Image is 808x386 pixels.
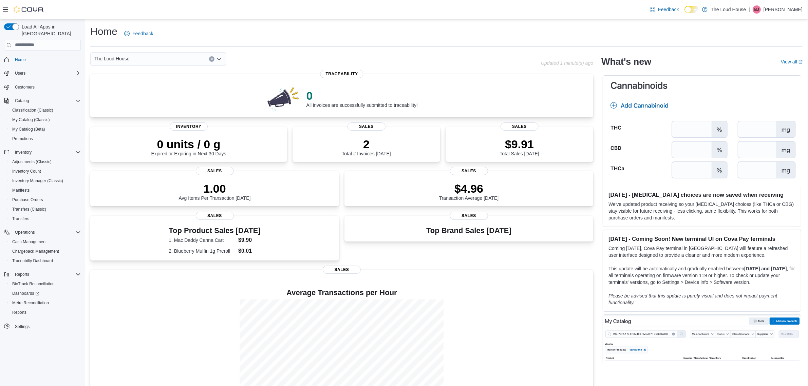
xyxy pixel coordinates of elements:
[347,122,386,131] span: Sales
[12,188,30,193] span: Manifests
[658,6,679,13] span: Feedback
[10,106,81,114] span: Classification (Classic)
[94,55,130,63] span: The Loud House
[169,248,236,254] dt: 2. Blueberry Muffin 1g Preroll
[179,182,251,195] p: 1.00
[151,137,226,151] p: 0 units / 0 g
[7,195,83,205] button: Purchase Orders
[15,324,30,329] span: Settings
[12,148,81,156] span: Inventory
[15,230,35,235] span: Operations
[10,125,81,133] span: My Catalog (Beta)
[10,215,32,223] a: Transfers
[10,158,81,166] span: Adjustments (Classic)
[151,137,226,156] div: Expired or Expiring in Next 30 Days
[10,289,81,297] span: Dashboards
[7,247,83,256] button: Chargeback Management
[12,117,50,122] span: My Catalog (Classic)
[12,83,81,91] span: Customers
[7,167,83,176] button: Inventory Count
[1,321,83,331] button: Settings
[764,5,803,14] p: [PERSON_NAME]
[12,323,32,331] a: Settings
[4,52,81,349] nav: Complex example
[12,322,81,330] span: Settings
[10,186,81,194] span: Manifests
[450,212,488,220] span: Sales
[132,30,153,37] span: Feedback
[12,270,81,278] span: Reports
[15,98,29,103] span: Catalog
[12,69,81,77] span: Users
[10,177,66,185] a: Inventory Manager (Classic)
[12,239,46,245] span: Cash Management
[7,186,83,195] button: Manifests
[7,157,83,167] button: Adjustments (Classic)
[323,266,361,274] span: Sales
[10,167,44,175] a: Inventory Count
[647,3,681,16] a: Feedback
[10,280,57,288] a: BioTrack Reconciliation
[711,5,746,14] p: The Loud House
[12,69,28,77] button: Users
[7,237,83,247] button: Cash Management
[7,308,83,317] button: Reports
[1,96,83,105] button: Catalog
[10,247,81,255] span: Chargeback Management
[744,266,787,271] strong: [DATE] and [DATE]
[10,238,81,246] span: Cash Management
[426,227,511,235] h3: Top Brand Sales [DATE]
[15,84,35,90] span: Customers
[179,182,251,201] div: Avg Items Per Transaction [DATE]
[7,214,83,224] button: Transfers
[12,97,81,105] span: Catalog
[12,136,33,141] span: Promotions
[15,57,26,62] span: Home
[501,122,539,131] span: Sales
[12,291,39,296] span: Dashboards
[12,207,46,212] span: Transfers (Classic)
[10,299,52,307] a: Metrc Reconciliation
[12,216,29,221] span: Transfers
[12,97,32,105] button: Catalog
[12,228,81,236] span: Operations
[169,237,236,244] dt: 1. Mac Daddy Canna Cart
[10,257,56,265] a: Traceabilty Dashboard
[608,191,795,198] h3: [DATE] - [MEDICAL_DATA] choices are now saved when receiving
[541,60,593,66] p: Updated 1 minute(s) ago
[12,197,43,202] span: Purchase Orders
[10,177,81,185] span: Inventory Manager (Classic)
[10,205,81,213] span: Transfers (Classic)
[10,215,81,223] span: Transfers
[10,299,81,307] span: Metrc Reconciliation
[1,69,83,78] button: Users
[601,56,651,67] h2: What's new
[12,108,53,113] span: Classification (Classic)
[781,59,803,64] a: View allExternal link
[12,127,45,132] span: My Catalog (Beta)
[19,23,81,37] span: Load All Apps in [GEOGRAPHIC_DATA]
[12,148,34,156] button: Inventory
[1,270,83,279] button: Reports
[15,272,29,277] span: Reports
[12,249,59,254] span: Chargeback Management
[1,228,83,237] button: Operations
[96,289,588,297] h4: Average Transactions per Hour
[7,256,83,266] button: Traceabilty Dashboard
[15,150,32,155] span: Inventory
[7,176,83,186] button: Inventory Manager (Classic)
[170,122,208,131] span: Inventory
[10,308,81,316] span: Reports
[12,310,26,315] span: Reports
[7,134,83,143] button: Promotions
[320,70,363,78] span: Traceability
[306,89,418,108] div: All invoices are successfully submitted to traceability!
[12,56,29,64] a: Home
[10,158,54,166] a: Adjustments (Classic)
[439,182,499,201] div: Transaction Average [DATE]
[10,116,81,124] span: My Catalog (Classic)
[10,167,81,175] span: Inventory Count
[12,281,55,287] span: BioTrack Reconciliation
[1,148,83,157] button: Inventory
